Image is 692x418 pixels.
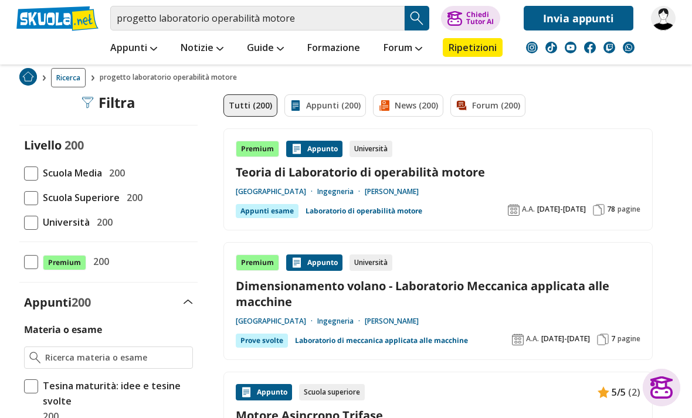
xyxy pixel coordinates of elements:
span: (2) [628,385,640,400]
img: twitch [603,42,615,53]
a: Appunti (200) [284,94,366,117]
a: Formazione [304,38,363,59]
img: youtube [565,42,576,53]
a: [GEOGRAPHIC_DATA] [236,187,317,196]
a: Guide [244,38,287,59]
img: Appunti contenuto [291,257,303,269]
img: Anno accademico [508,204,520,216]
a: Teoria di Laboratorio di operabilità motore [236,164,640,180]
span: A.A. [526,334,539,344]
img: Appunti contenuto [598,386,609,398]
input: Cerca appunti, riassunti o versioni [110,6,405,30]
div: Premium [236,141,279,157]
a: [PERSON_NAME] [365,317,419,326]
span: pagine [618,205,640,214]
button: Search Button [405,6,429,30]
div: Appunto [286,141,342,157]
a: Forum (200) [450,94,525,117]
a: Home [19,68,37,87]
img: Appunti filtro contenuto [290,100,301,111]
span: 200 [122,190,143,205]
a: [PERSON_NAME] [365,187,419,196]
span: 200 [72,294,91,310]
img: tiktok [545,42,557,53]
span: A.A. [522,205,535,214]
span: Scuola Superiore [38,190,120,205]
span: 200 [89,254,109,269]
a: Ingegneria [317,317,365,326]
span: 5/5 [612,385,626,400]
img: facebook [584,42,596,53]
a: Ingegneria [317,187,365,196]
a: Ricerca [51,68,86,87]
a: News (200) [373,94,443,117]
a: Dimensionamento volano - Laboratorio Meccanica applicata alle macchine [236,278,640,310]
span: 200 [92,215,113,230]
span: Premium [43,255,86,270]
img: instagram [526,42,538,53]
img: Pagine [593,204,605,216]
label: Materia o esame [24,323,102,336]
img: Anno accademico [512,334,524,345]
img: Filtra filtri mobile [82,97,94,108]
div: Chiedi Tutor AI [466,11,494,25]
a: Invia appunti [524,6,633,30]
span: Scuola Media [38,165,102,181]
span: [DATE]-[DATE] [537,205,586,214]
img: Appunti contenuto [291,143,303,155]
img: Apri e chiudi sezione [184,300,193,304]
input: Ricerca materia o esame [45,352,188,363]
span: Università [38,215,90,230]
img: Pagine [597,334,609,345]
img: Home [19,68,37,86]
span: Tesina maturità: idee e tesine svolte [38,378,193,409]
a: Ripetizioni [443,38,503,57]
img: News filtro contenuto [378,100,390,111]
div: Prove svolte [236,334,288,348]
span: 78 [607,205,615,214]
div: Filtra [82,94,135,111]
span: progetto laboratorio operabilità motore [100,68,242,87]
span: pagine [618,334,640,344]
img: Appunti contenuto [240,386,252,398]
div: Università [350,254,392,271]
img: Cerca appunti, riassunti o versioni [408,9,426,27]
a: Appunti [107,38,160,59]
div: Appunto [236,384,292,400]
span: [DATE]-[DATE] [541,334,590,344]
a: Laboratorio di meccanica applicata alle macchine [295,334,468,348]
div: Scuola superiore [299,384,365,400]
a: [GEOGRAPHIC_DATA] [236,317,317,326]
a: Laboratorio di operabilità motore [306,204,422,218]
span: 7 [611,334,615,344]
label: Appunti [24,294,91,310]
img: Forum filtro contenuto [456,100,467,111]
div: Appunto [286,254,342,271]
img: Ricerca materia o esame [29,352,40,363]
span: 200 [104,165,125,181]
span: 200 [65,137,84,153]
img: Lorenzo210900 [651,6,676,30]
img: WhatsApp [623,42,635,53]
div: Premium [236,254,279,271]
div: Appunti esame [236,204,298,218]
a: Forum [381,38,425,59]
button: ChiediTutor AI [441,6,500,30]
a: Tutti (200) [223,94,277,117]
div: Università [350,141,392,157]
a: Notizie [178,38,226,59]
label: Livello [24,137,62,153]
